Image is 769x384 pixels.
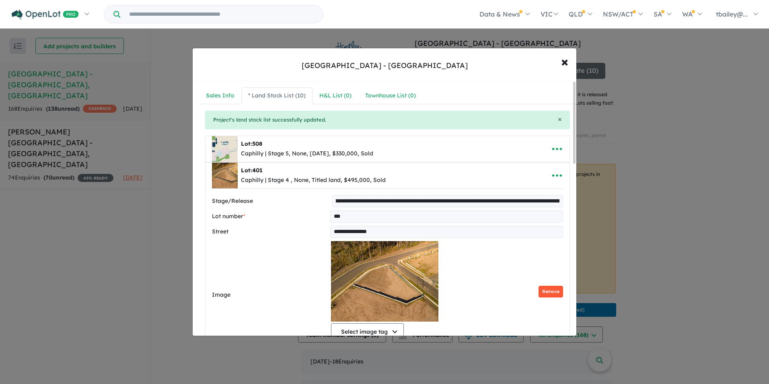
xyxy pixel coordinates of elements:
[558,116,562,123] button: Close
[365,91,416,101] div: Townhouse List ( 0 )
[558,114,562,124] span: ×
[122,6,321,23] input: Try estate name, suburb, builder or developer
[206,91,234,101] div: Sales Info
[248,91,306,101] div: * Land Stock List ( 10 )
[716,10,748,18] span: tbailey@...
[212,212,327,221] label: Lot number
[212,136,238,162] img: Huntlee%20Estate%20-%20North%20Rothbury%20-%20Lot%20508___1750815219.png
[241,175,386,185] div: Caphilly | Stage 4 , None, Titled land, $495,000, Sold
[561,53,568,70] span: ×
[241,167,263,174] b: Lot:
[241,140,262,147] b: Lot:
[302,60,468,71] div: [GEOGRAPHIC_DATA] - [GEOGRAPHIC_DATA]
[212,227,327,237] label: Street
[205,111,570,129] div: Project's land stock list successfully updated.
[212,196,329,206] label: Stage/Release
[331,241,438,322] img: Huntlee Estate - North Rothbury - Lot 401
[319,91,352,101] div: H&L List ( 0 )
[241,149,373,159] div: Caphilly | Stage 5, None, [DATE], $330,000, Sold
[539,286,563,297] button: Remove
[212,290,328,300] label: Image
[12,10,79,20] img: Openlot PRO Logo White
[331,323,404,339] button: Select image tag
[252,140,262,147] span: 508
[212,163,238,188] img: Huntlee%20Estate%20-%20North%20Rothbury%20-%20Lot%20401___1750743318.jpg
[252,167,263,174] span: 401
